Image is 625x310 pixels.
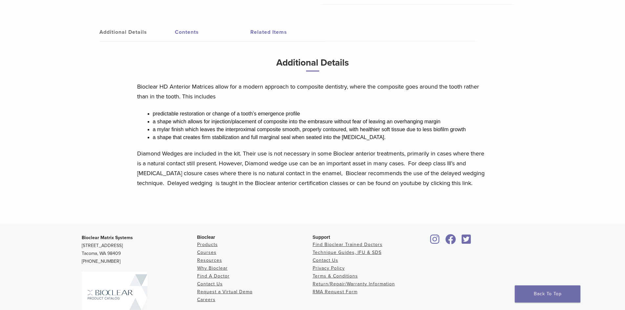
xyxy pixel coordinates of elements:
p: Bioclear HD Anterior Matrices allow for a modern approach to composite dentistry, where the compo... [137,82,488,101]
a: Bioclear [443,238,458,245]
a: Additional Details [99,23,175,41]
a: Find Bioclear Trained Doctors [313,242,383,247]
li: a shape which allows for injection/placement of composite into the embrasure without fear of leav... [153,118,488,126]
strong: Bioclear Matrix Systems [82,235,133,240]
a: Contents [175,23,250,41]
a: Request a Virtual Demo [197,289,253,295]
a: RMA Request Form [313,289,358,295]
a: Technique Guides, IFU & SDS [313,250,382,255]
a: Why Bioclear [197,265,228,271]
h3: Additional Details [137,55,488,77]
a: Related Items [250,23,326,41]
p: [STREET_ADDRESS] Tacoma, WA 98409 [PHONE_NUMBER] [82,234,197,265]
a: Bioclear [428,238,442,245]
a: Contact Us [313,258,338,263]
span: Support [313,235,330,240]
a: Products [197,242,218,247]
a: Terms & Conditions [313,273,358,279]
a: Contact Us [197,281,223,287]
li: a mylar finish which leaves the interproximal composite smooth, properly contoured, with healthie... [153,126,488,134]
li: predictable restoration or change of a tooth’s emergence profile [153,110,488,118]
a: Bioclear [460,238,473,245]
a: Find A Doctor [197,273,230,279]
a: Back To Top [515,285,580,302]
a: Resources [197,258,222,263]
a: Return/Repair/Warranty Information [313,281,395,287]
p: Diamond Wedges are included in the kit. Their use is not necessary in some Bioclear anterior trea... [137,149,488,188]
a: Courses [197,250,217,255]
span: Bioclear [197,235,215,240]
a: Careers [197,297,216,302]
a: Privacy Policy [313,265,345,271]
li: a shape that creates firm stabilization and full marginal seal when seated into the [MEDICAL_DATA]. [153,134,488,141]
